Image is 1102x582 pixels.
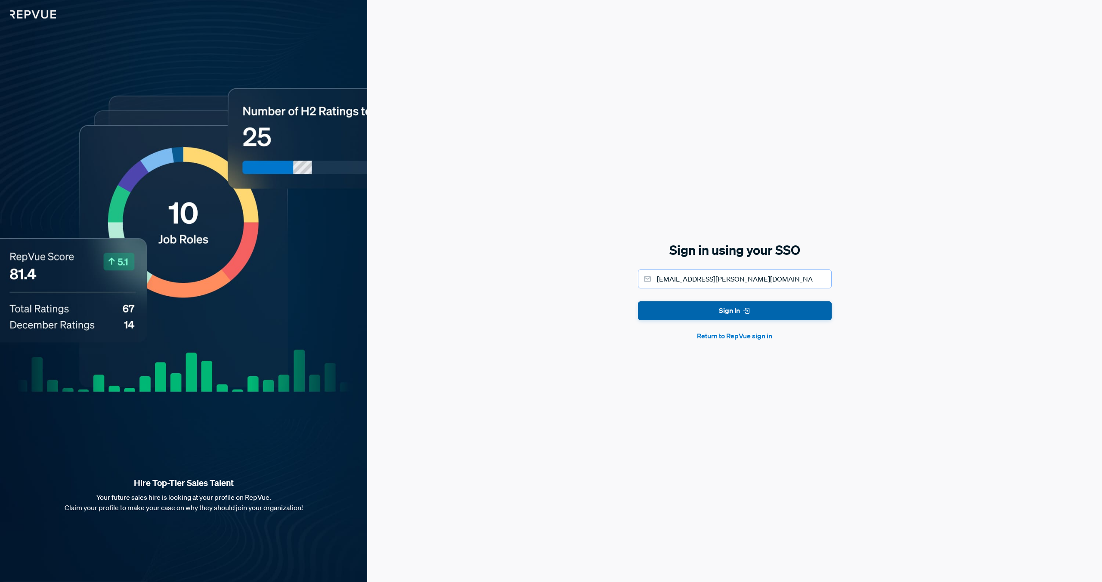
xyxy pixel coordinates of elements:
p: Your future sales hire is looking at your profile on RepVue. Claim your profile to make your case... [14,492,353,513]
input: Email address [638,269,832,288]
button: Return to RepVue sign in [638,331,832,341]
h5: Sign in using your SSO [638,241,832,259]
button: Sign In [638,301,832,321]
strong: Hire Top-Tier Sales Talent [14,477,353,489]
